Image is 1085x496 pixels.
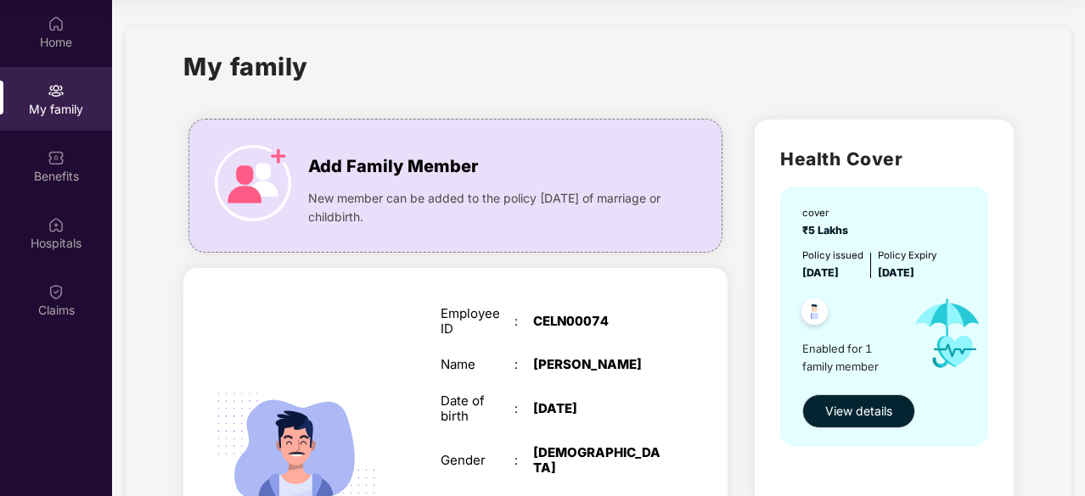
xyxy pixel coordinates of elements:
[441,453,514,468] div: Gender
[308,189,669,226] span: New member can be added to the policy [DATE] of marriage or childbirth.
[48,82,65,99] img: svg+xml;base64,PHN2ZyB3aWR0aD0iMjAiIGhlaWdodD0iMjAiIHZpZXdCb3g9IjAgMCAyMCAyMCIgZmlsbD0ibm9uZSIgeG...
[802,266,839,279] span: [DATE]
[780,145,987,173] h2: Health Cover
[441,357,514,372] div: Name
[900,281,996,386] img: icon
[514,401,533,416] div: :
[533,401,662,416] div: [DATE]
[533,357,662,372] div: [PERSON_NAME]
[48,15,65,32] img: svg+xml;base64,PHN2ZyBpZD0iSG9tZSIgeG1sbnM9Imh0dHA6Ly93d3cudzMub3JnLzIwMDAvc3ZnIiB3aWR0aD0iMjAiIG...
[802,394,915,428] button: View details
[183,47,308,86] h1: My family
[514,453,533,468] div: :
[878,248,936,263] div: Policy Expiry
[533,314,662,329] div: CELN00074
[794,293,835,335] img: svg+xml;base64,PHN2ZyB4bWxucz0iaHR0cDovL3d3dy53My5vcmcvMjAwMC9zdmciIHdpZHRoPSI0OC45NDMiIGhlaWdodD...
[802,205,853,220] div: cover
[878,266,914,279] span: [DATE]
[802,248,863,263] div: Policy issued
[441,393,514,424] div: Date of birth
[802,224,853,237] span: ₹5 Lakhs
[48,149,65,166] img: svg+xml;base64,PHN2ZyBpZD0iQmVuZWZpdHMiIHhtbG5zPSJodHRwOi8vd3d3LnczLm9yZy8yMDAwL3N2ZyIgd2lkdGg9Ij...
[514,357,533,372] div: :
[533,445,662,476] div: [DEMOGRAPHIC_DATA]
[441,306,514,337] div: Employee ID
[48,283,65,300] img: svg+xml;base64,PHN2ZyBpZD0iQ2xhaW0iIHhtbG5zPSJodHRwOi8vd3d3LnczLm9yZy8yMDAwL3N2ZyIgd2lkdGg9IjIwIi...
[514,314,533,329] div: :
[802,340,900,375] span: Enabled for 1 family member
[825,402,892,421] span: View details
[48,216,65,233] img: svg+xml;base64,PHN2ZyBpZD0iSG9zcGl0YWxzIiB4bWxucz0iaHR0cDovL3d3dy53My5vcmcvMjAwMC9zdmciIHdpZHRoPS...
[308,153,478,180] span: Add Family Member
[215,145,291,221] img: icon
